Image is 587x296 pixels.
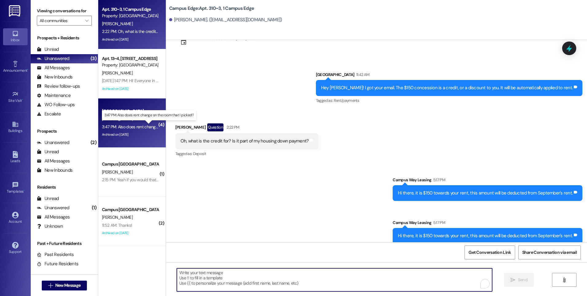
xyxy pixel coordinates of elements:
[316,96,582,105] div: Tagged as:
[175,123,319,133] div: [PERSON_NAME]
[207,123,224,131] div: Question
[102,6,159,13] div: Apt. 310~3, 1 Campus Edge
[468,249,511,256] span: Get Conversation Link
[169,5,254,12] b: Campus Edge: Apt. 310~3, 1 Campus Edge
[181,138,309,144] div: Oh, what is the credit for? Is it part of my housing down payment?
[101,131,159,138] div: Archived on [DATE]
[393,177,582,185] div: Campus Way Leasing
[102,124,205,130] div: 3:47 PM: Also does rent change on the room that I picked?
[102,78,392,83] div: [DATE] 1:47 PM: Hi! Everyone in my apartment is currently gone on a trip. We were wondering if yo...
[169,17,282,23] div: [PERSON_NAME]. ([EMAIL_ADDRESS][DOMAIN_NAME])
[102,222,132,228] div: 11:52 AM: Thanks!
[225,124,239,130] div: 2:22 PM
[3,240,28,257] a: Support
[22,98,23,102] span: •
[102,206,159,213] div: Campus [GEOGRAPHIC_DATA]
[37,111,61,117] div: Escalate
[37,55,69,62] div: Unanswered
[37,149,59,155] div: Unread
[518,277,527,283] span: Send
[177,268,492,291] textarea: To enrich screen reader interactions, please activate Accessibility in Grammarly extension settings
[393,219,582,228] div: Campus Way Leasing
[55,282,80,289] span: New Message
[37,195,59,202] div: Unread
[511,278,515,282] i: 
[31,128,98,134] div: Prospects
[102,108,159,114] div: [GEOGRAPHIC_DATA]
[90,203,98,213] div: (1)
[85,18,88,23] i: 
[27,67,28,72] span: •
[398,190,573,196] div: Hi there, it is $150 towards your rent, this amount will be deducted from September's rent.
[432,219,445,226] div: 5:17 PM
[102,70,133,76] span: [PERSON_NAME]
[334,98,360,103] span: Rent/payments
[31,240,98,247] div: Past + Future Residents
[398,233,573,239] div: Hi there, it is $150 towards your rent, this amount will be deducted from September's rent.
[37,83,80,90] div: Review follow-ups
[3,89,28,106] a: Site Visit •
[37,6,92,16] label: Viewing conversations for
[321,85,573,91] div: Hey [PERSON_NAME]! I got your email. The $150 concession is a credit, or a discount to you. It wi...
[37,102,75,108] div: WO Follow-ups
[101,229,159,237] div: Archived on [DATE]
[37,46,59,53] div: Unread
[37,223,63,230] div: Unknown
[3,180,28,196] a: Templates •
[102,62,159,68] div: Property: [GEOGRAPHIC_DATA]
[3,28,28,45] a: Inbox
[101,85,159,93] div: Archived on [DATE]
[522,249,577,256] span: Share Conversation via email
[37,74,72,80] div: New Inbounds
[104,113,194,118] p: 3:47 PM: Also does rent change on the room that I picked?
[37,139,69,146] div: Unanswered
[37,167,72,174] div: New Inbounds
[31,35,98,41] div: Prospects + Residents
[48,283,53,288] i: 
[37,158,70,164] div: All Messages
[175,149,319,158] div: Tagged as:
[89,138,98,147] div: (2)
[102,161,159,167] div: Campus [GEOGRAPHIC_DATA]
[101,36,159,43] div: Archived on [DATE]
[316,71,582,80] div: [GEOGRAPHIC_DATA]
[37,251,74,258] div: Past Residents
[432,177,445,183] div: 5:17 PM
[3,119,28,136] a: Buildings
[37,92,71,99] div: Maintenance
[465,246,515,259] button: Get Conversation Link
[42,281,87,290] button: New Message
[102,177,185,182] div: 2:15 PM: Yeah if you would that would be great!
[40,16,82,26] input: All communities
[37,261,78,267] div: Future Residents
[31,184,98,190] div: Residents
[3,149,28,166] a: Leads
[355,71,370,78] div: 11:42 AM
[89,54,98,63] div: (3)
[37,205,69,211] div: Unanswered
[102,13,159,19] div: Property: [GEOGRAPHIC_DATA]
[102,169,133,175] span: [PERSON_NAME]
[37,214,70,220] div: All Messages
[9,5,21,17] img: ResiDesk Logo
[102,55,159,62] div: Apt. 13~4, [STREET_ADDRESS]
[562,278,566,282] i: 
[102,29,235,34] div: 2:22 PM: Oh, what is the credit for? Is it part of my housing down payment?
[3,210,28,226] a: Account
[37,65,70,71] div: All Messages
[102,214,133,220] span: [PERSON_NAME]
[504,273,534,287] button: Send
[518,246,581,259] button: Share Conversation via email
[24,188,25,193] span: •
[193,151,206,156] span: Deposit
[102,21,133,26] span: [PERSON_NAME]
